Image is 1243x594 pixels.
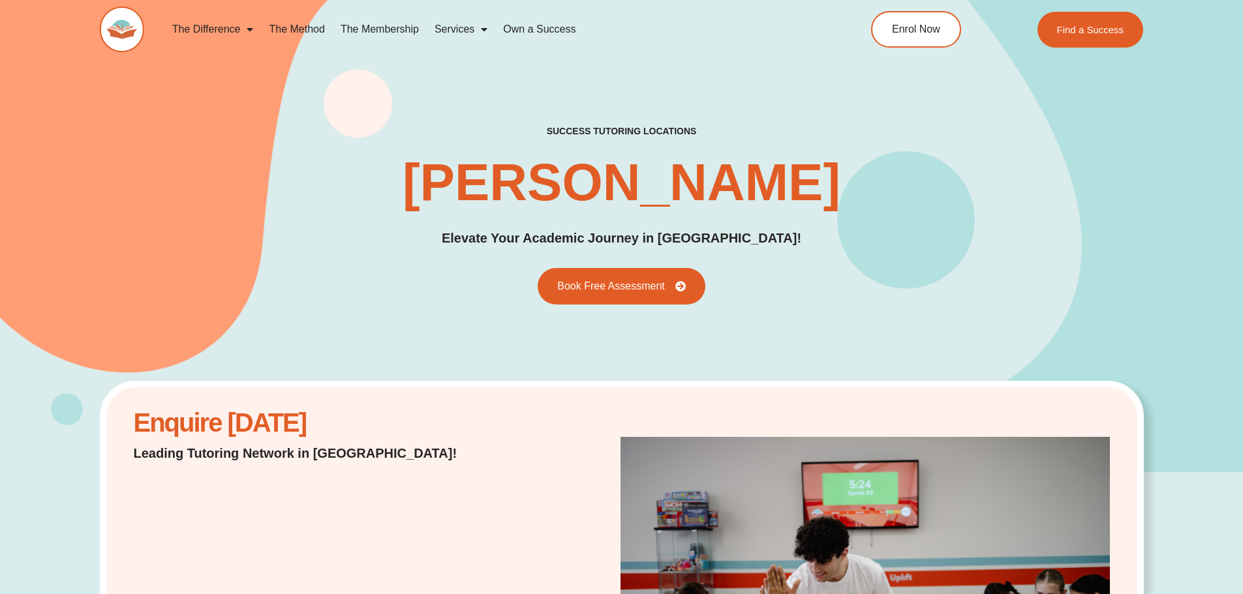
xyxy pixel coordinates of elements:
nav: Menu [164,14,812,44]
p: Elevate Your Academic Journey in [GEOGRAPHIC_DATA]! [442,228,801,248]
h2: success tutoring locations [547,125,697,137]
h2: Enquire [DATE] [134,415,491,431]
span: Enrol Now [892,24,940,35]
a: Services [427,14,495,44]
a: Book Free Assessment [538,268,705,304]
a: The Membership [333,14,427,44]
a: The Method [261,14,332,44]
span: Find a Success [1057,25,1124,35]
a: Find a Success [1037,12,1144,48]
p: Leading Tutoring Network in [GEOGRAPHIC_DATA]! [134,444,491,462]
h1: [PERSON_NAME] [403,156,840,209]
a: Own a Success [495,14,583,44]
span: Book Free Assessment [557,281,665,291]
a: Enrol Now [871,11,961,48]
a: The Difference [164,14,262,44]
